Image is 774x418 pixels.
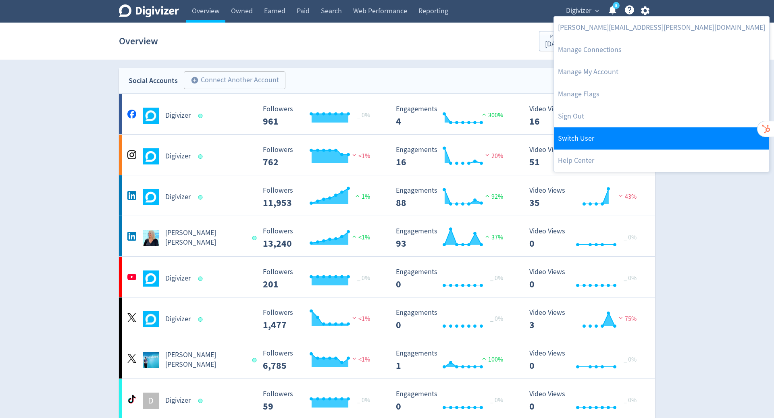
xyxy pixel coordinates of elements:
[554,61,769,83] a: Manage My Account
[554,17,769,39] a: [PERSON_NAME][EMAIL_ADDRESS][PERSON_NAME][DOMAIN_NAME]
[554,83,769,105] a: Manage Flags
[554,150,769,172] a: Help Center
[554,127,769,150] a: Switch User
[554,39,769,61] a: Manage Connections
[554,105,769,127] a: Log out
